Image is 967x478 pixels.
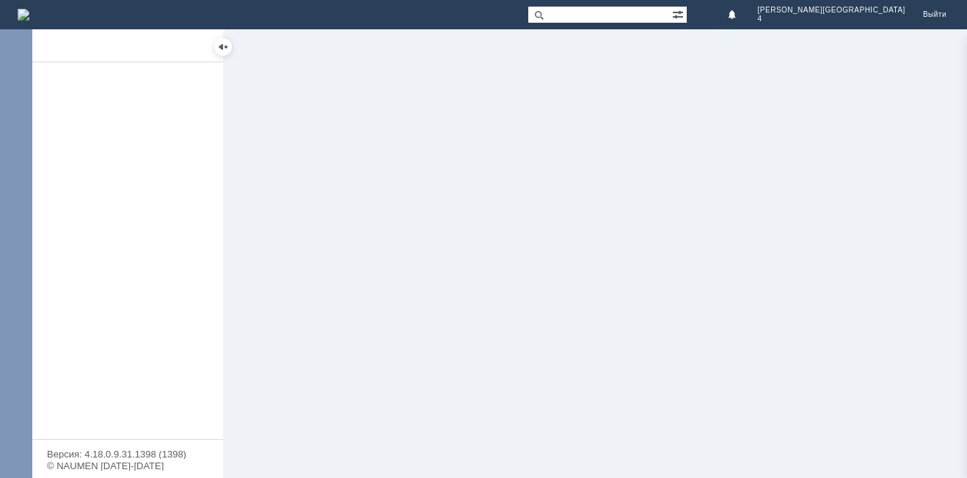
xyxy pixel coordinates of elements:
img: logo [18,9,29,21]
a: Перейти на домашнюю страницу [18,9,29,21]
span: [PERSON_NAME][GEOGRAPHIC_DATA] [758,6,905,15]
div: Скрыть меню [214,38,232,56]
div: © NAUMEN [DATE]-[DATE] [47,461,208,471]
span: 4 [758,15,905,23]
div: Версия: 4.18.0.9.31.1398 (1398) [47,449,208,459]
span: Расширенный поиск [672,7,687,21]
